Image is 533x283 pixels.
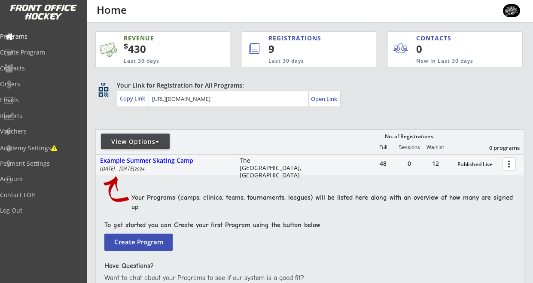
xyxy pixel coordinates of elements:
[120,94,147,102] div: Copy Link
[124,34,193,43] div: REVENUE
[268,34,340,43] div: REGISTRATIONS
[98,81,108,87] div: qr
[101,137,170,146] div: View Options
[100,157,231,164] div: Example Summer Skating Camp
[416,42,469,56] div: 0
[416,34,455,43] div: CONTACTS
[396,144,422,150] div: Sessions
[97,85,110,98] button: qr_code
[475,144,520,152] div: 0 programs
[124,41,128,51] sup: $
[104,234,173,251] button: Create Program
[416,58,482,65] div: New in Last 30 days
[502,157,516,170] button: more_vert
[370,161,396,167] div: 48
[311,95,338,103] div: Open Link
[131,193,518,212] div: Your Programs (camps, clinics, teams, tournaments, leagues) will be listed here along with an ove...
[104,261,509,271] div: Have Questions?
[100,166,228,171] div: [DATE] - [DATE]
[117,81,498,90] div: Your Link for Registration for All Programs:
[422,144,448,150] div: Waitlist
[382,134,436,140] div: No. of Registrations
[268,58,341,65] div: Last 30 days
[104,220,509,230] div: To get started you can Create your first Program using the button below
[457,161,498,167] div: Published Live
[311,93,338,105] a: Open Link
[423,161,448,167] div: 12
[370,144,396,150] div: Full
[124,58,193,65] div: Last 30 days
[240,157,307,179] div: The [GEOGRAPHIC_DATA], [GEOGRAPHIC_DATA]
[124,42,203,56] div: 430
[268,42,347,56] div: 9
[396,161,422,167] div: 0
[134,166,145,172] em: 2024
